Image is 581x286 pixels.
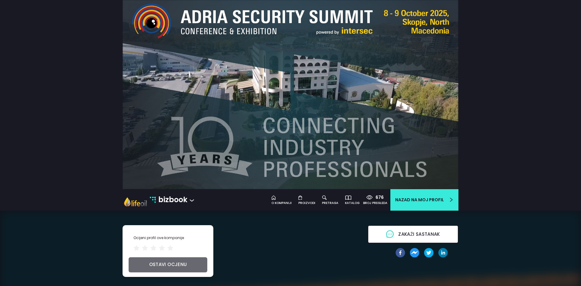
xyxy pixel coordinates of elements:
span: star [142,245,148,251]
p: bizbook [158,194,187,205]
span: star [167,245,173,251]
button: linkedin [438,248,448,258]
div: o kompaniji [271,201,292,205]
a: bizbook [150,194,187,205]
span: star [150,245,156,251]
span: right [444,197,454,202]
h3: Ocijeni profil ove kompanije [133,236,202,240]
a: Proizvodi [295,194,319,205]
div: pretraga [322,201,338,205]
img: new [124,197,147,206]
button: ostavi ocjenu [129,257,207,272]
a: o kompaniji [268,194,295,205]
span: star [133,245,140,251]
a: pretraga [319,194,342,205]
button: messageZakaži sastanak [368,225,458,243]
span: star [159,245,165,251]
button: facebookmessenger [410,248,419,258]
a: katalog [342,194,363,205]
div: 676 [373,194,384,201]
div: katalog [345,201,359,205]
a: Nazad na moj profilright [390,189,458,211]
div: Proizvodi [298,201,315,205]
span: message [386,230,394,238]
button: facebook [396,248,405,258]
button: twitter [424,248,434,258]
img: bizbook [150,197,156,203]
div: broj pregleda [363,201,387,205]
